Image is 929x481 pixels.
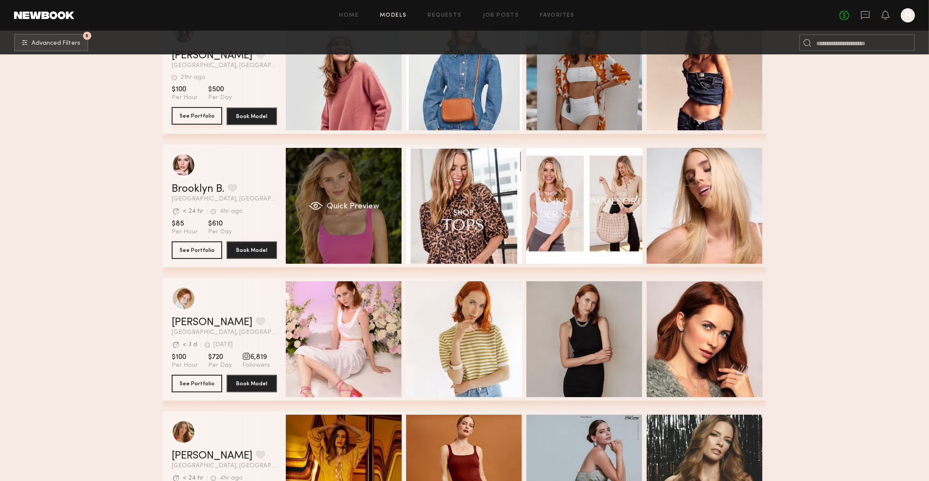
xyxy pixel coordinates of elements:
a: Brooklyn B. [172,184,224,194]
span: [GEOGRAPHIC_DATA], [GEOGRAPHIC_DATA] [172,463,277,469]
a: H [901,8,915,22]
span: $85 [172,219,198,228]
button: Book Model [227,241,277,259]
button: See Portfolio [172,107,222,125]
span: Advanced Filters [32,40,80,47]
span: Per Day [208,94,232,102]
span: 6,819 [242,353,270,362]
button: See Portfolio [172,375,222,392]
span: Quick Preview [326,203,379,211]
span: $100 [172,85,198,94]
a: Requests [428,13,462,18]
a: Home [339,13,359,18]
span: Per Hour [172,228,198,236]
button: 5Advanced Filters [14,34,88,51]
span: [GEOGRAPHIC_DATA], [GEOGRAPHIC_DATA] [172,63,277,69]
span: $720 [208,353,232,362]
span: [GEOGRAPHIC_DATA], [GEOGRAPHIC_DATA] [172,196,277,202]
a: See Portfolio [172,108,222,125]
span: $100 [172,353,198,362]
div: [DATE] [213,342,233,348]
div: 21hr ago [180,75,205,81]
a: [PERSON_NAME] [172,50,252,61]
a: [PERSON_NAME] [172,451,252,461]
a: Job Posts [483,13,519,18]
div: 4hr ago [220,208,243,215]
span: 5 [86,34,89,38]
span: Per Hour [172,362,198,370]
a: Favorites [540,13,575,18]
span: Per Day [208,228,232,236]
button: Book Model [227,108,277,125]
button: Book Model [227,375,277,392]
div: < 24 hr [183,208,203,215]
a: [PERSON_NAME] [172,317,252,328]
span: [GEOGRAPHIC_DATA], [GEOGRAPHIC_DATA] [172,330,277,336]
a: Models [380,13,407,18]
div: < 3 d [183,342,197,348]
button: See Portfolio [172,241,222,259]
span: Per Hour [172,94,198,102]
span: Per Day [208,362,232,370]
span: $500 [208,85,232,94]
span: $610 [208,219,232,228]
span: Followers [242,362,270,370]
